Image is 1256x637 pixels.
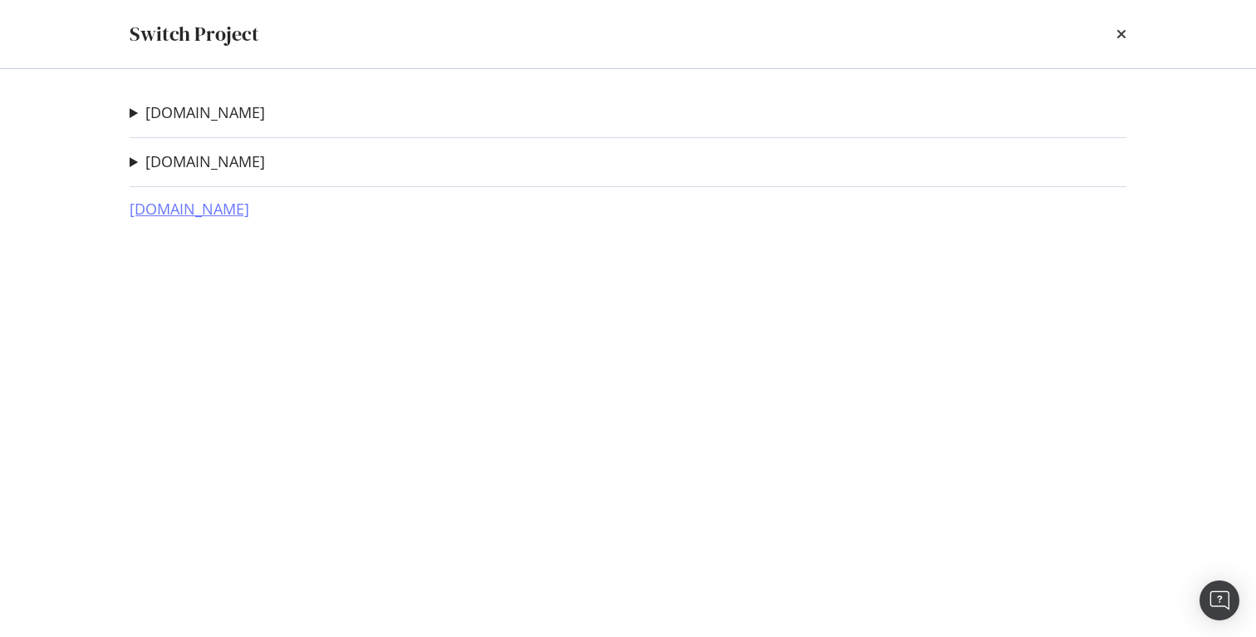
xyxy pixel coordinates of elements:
[145,104,265,121] a: [DOMAIN_NAME]
[130,102,265,124] summary: [DOMAIN_NAME]
[130,151,265,173] summary: [DOMAIN_NAME]
[130,20,259,48] div: Switch Project
[1200,580,1239,620] div: Open Intercom Messenger
[1116,20,1126,48] div: times
[145,153,265,170] a: [DOMAIN_NAME]
[130,200,249,218] a: [DOMAIN_NAME]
